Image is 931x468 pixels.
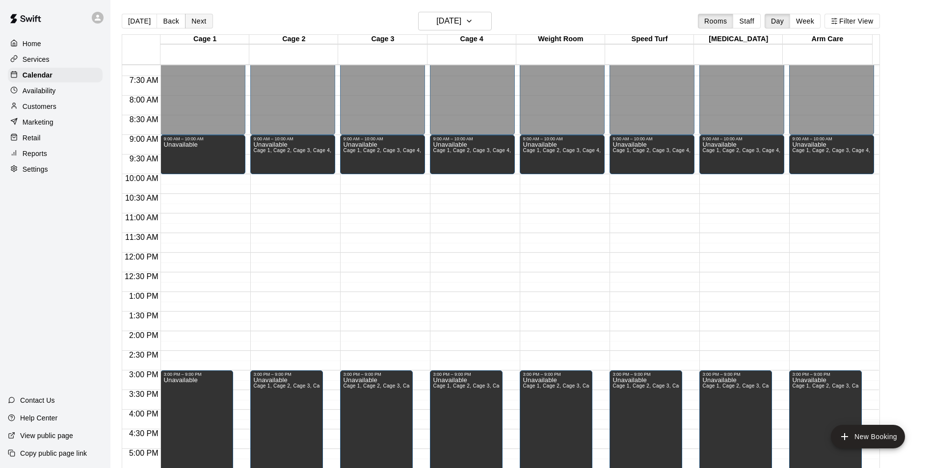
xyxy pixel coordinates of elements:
[8,99,103,114] a: Customers
[163,372,230,377] div: 3:00 PM – 9:00 PM
[516,35,605,44] div: Weight Room
[20,431,73,441] p: View public page
[123,233,161,241] span: 11:30 AM
[23,149,47,158] p: Reports
[8,68,103,82] div: Calendar
[520,135,605,174] div: 9:00 AM – 10:00 AM: Unavailable
[789,135,874,174] div: 9:00 AM – 10:00 AM: Unavailable
[127,390,161,398] span: 3:30 PM
[160,135,245,174] div: 9:00 AM – 10:00 AM: Unavailable
[694,35,783,44] div: [MEDICAL_DATA]
[338,35,427,44] div: Cage 3
[436,14,461,28] h6: [DATE]
[23,86,56,96] p: Availability
[8,36,103,51] a: Home
[127,155,161,163] span: 9:30 AM
[433,148,642,153] span: Cage 1, Cage 2, Cage 3, Cage 4, Weight Room, Speed Turf, Arm Care, [MEDICAL_DATA]
[8,146,103,161] a: Reports
[702,372,769,377] div: 3:00 PM – 9:00 PM
[23,117,53,127] p: Marketing
[433,372,499,377] div: 3:00 PM – 9:00 PM
[523,136,602,141] div: 9:00 AM – 10:00 AM
[612,383,822,389] span: Cage 1, Cage 2, Cage 3, Cage 4, Weight Room, Speed Turf, Arm Care, [MEDICAL_DATA]
[418,12,492,30] button: [DATE]
[23,164,48,174] p: Settings
[343,372,409,377] div: 3:00 PM – 9:00 PM
[20,448,87,458] p: Copy public page link
[8,162,103,177] a: Settings
[792,136,871,141] div: 9:00 AM – 10:00 AM
[123,194,161,202] span: 10:30 AM
[157,14,186,28] button: Back
[343,136,422,141] div: 9:00 AM – 10:00 AM
[605,35,694,44] div: Speed Turf
[123,213,161,222] span: 11:00 AM
[127,76,161,84] span: 7:30 AM
[163,136,242,141] div: 9:00 AM – 10:00 AM
[185,14,213,28] button: Next
[612,372,679,377] div: 3:00 PM – 9:00 PM
[253,148,463,153] span: Cage 1, Cage 2, Cage 3, Cage 4, Weight Room, Speed Turf, Arm Care, [MEDICAL_DATA]
[23,70,53,80] p: Calendar
[825,14,879,28] button: Filter View
[253,372,319,377] div: 3:00 PM – 9:00 PM
[433,383,642,389] span: Cage 1, Cage 2, Cage 3, Cage 4, Weight Room, Speed Turf, Arm Care, [MEDICAL_DATA]
[250,135,335,174] div: 9:00 AM – 10:00 AM: Unavailable
[8,52,103,67] a: Services
[127,370,161,379] span: 3:00 PM
[249,35,338,44] div: Cage 2
[702,136,781,141] div: 9:00 AM – 10:00 AM
[343,148,553,153] span: Cage 1, Cage 2, Cage 3, Cage 4, Weight Room, Speed Turf, Arm Care, [MEDICAL_DATA]
[733,14,761,28] button: Staff
[523,372,589,377] div: 3:00 PM – 9:00 PM
[430,135,515,174] div: 9:00 AM – 10:00 AM: Unavailable
[20,395,55,405] p: Contact Us
[122,14,157,28] button: [DATE]
[699,135,784,174] div: 9:00 AM – 10:00 AM: Unavailable
[127,292,161,300] span: 1:00 PM
[127,351,161,359] span: 2:30 PM
[23,54,50,64] p: Services
[253,383,463,389] span: Cage 1, Cage 2, Cage 3, Cage 4, Weight Room, Speed Turf, Arm Care, [MEDICAL_DATA]
[792,372,858,377] div: 3:00 PM – 9:00 PM
[433,136,512,141] div: 9:00 AM – 10:00 AM
[127,410,161,418] span: 4:00 PM
[8,83,103,98] a: Availability
[8,115,103,130] a: Marketing
[523,148,732,153] span: Cage 1, Cage 2, Cage 3, Cage 4, Weight Room, Speed Turf, Arm Care, [MEDICAL_DATA]
[127,429,161,438] span: 4:30 PM
[23,133,41,143] p: Retail
[127,312,161,320] span: 1:30 PM
[127,331,161,339] span: 2:00 PM
[831,425,905,448] button: add
[702,148,912,153] span: Cage 1, Cage 2, Cage 3, Cage 4, Weight Room, Speed Turf, Arm Care, [MEDICAL_DATA]
[343,383,553,389] span: Cage 1, Cage 2, Cage 3, Cage 4, Weight Room, Speed Turf, Arm Care, [MEDICAL_DATA]
[783,35,872,44] div: Arm Care
[122,272,160,281] span: 12:30 PM
[610,135,694,174] div: 9:00 AM – 10:00 AM: Unavailable
[160,35,249,44] div: Cage 1
[23,102,56,111] p: Customers
[427,35,516,44] div: Cage 4
[612,148,822,153] span: Cage 1, Cage 2, Cage 3, Cage 4, Weight Room, Speed Turf, Arm Care, [MEDICAL_DATA]
[127,115,161,124] span: 8:30 AM
[698,14,733,28] button: Rooms
[765,14,790,28] button: Day
[123,174,161,182] span: 10:00 AM
[253,136,332,141] div: 9:00 AM – 10:00 AM
[20,413,57,423] p: Help Center
[23,39,41,49] p: Home
[523,383,732,389] span: Cage 1, Cage 2, Cage 3, Cage 4, Weight Room, Speed Turf, Arm Care, [MEDICAL_DATA]
[790,14,821,28] button: Week
[122,253,160,261] span: 12:00 PM
[340,135,425,174] div: 9:00 AM – 10:00 AM: Unavailable
[8,130,103,145] a: Retail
